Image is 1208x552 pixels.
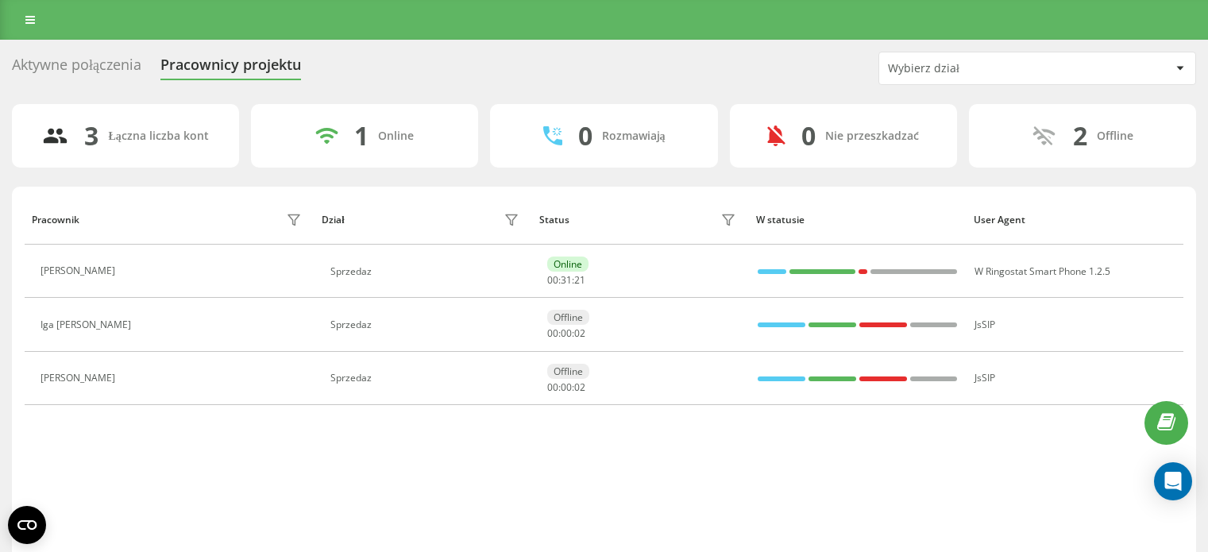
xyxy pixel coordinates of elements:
[547,328,585,339] div: : :
[330,373,523,384] div: Sprzedaz
[547,273,558,287] span: 00
[975,264,1110,278] span: W Ringostat Smart Phone 1.2.5
[561,380,572,394] span: 00
[41,319,135,330] div: Iga [PERSON_NAME]
[888,62,1078,75] div: Wybierz dział
[574,273,585,287] span: 21
[41,373,119,384] div: [PERSON_NAME]
[330,319,523,330] div: Sprzedaz
[160,56,301,81] div: Pracownicy projektu
[547,382,585,393] div: : :
[547,380,558,394] span: 00
[1154,462,1192,500] div: Open Intercom Messenger
[354,121,369,151] div: 1
[108,129,208,143] div: Łączna liczba kont
[547,275,585,286] div: : :
[322,214,344,226] div: Dział
[8,506,46,544] button: Open CMP widget
[1097,129,1133,143] div: Offline
[561,326,572,340] span: 00
[41,265,119,276] div: [PERSON_NAME]
[378,129,414,143] div: Online
[32,214,79,226] div: Pracownik
[975,318,995,331] span: JsSIP
[547,364,589,379] div: Offline
[561,273,572,287] span: 31
[825,129,919,143] div: Nie przeszkadzać
[974,214,1176,226] div: User Agent
[578,121,592,151] div: 0
[975,371,995,384] span: JsSIP
[574,380,585,394] span: 02
[1073,121,1087,151] div: 2
[12,56,141,81] div: Aktywne połączenia
[539,214,569,226] div: Status
[602,129,666,143] div: Rozmawiają
[801,121,816,151] div: 0
[547,310,589,325] div: Offline
[547,257,589,272] div: Online
[574,326,585,340] span: 02
[547,326,558,340] span: 00
[756,214,959,226] div: W statusie
[84,121,98,151] div: 3
[330,266,523,277] div: Sprzedaz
